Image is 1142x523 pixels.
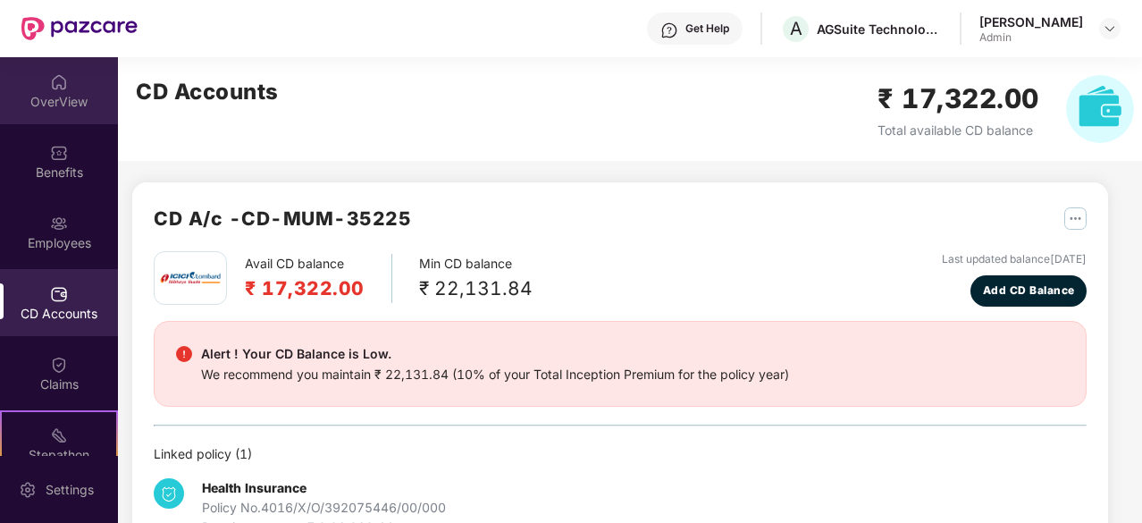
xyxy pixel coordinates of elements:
[50,215,68,232] img: svg+xml;base64,PHN2ZyBpZD0iRW1wbG95ZWVzIiB4bWxucz0iaHR0cDovL3d3dy53My5vcmcvMjAwMC9zdmciIHdpZHRoPS...
[979,30,1083,45] div: Admin
[1064,207,1087,230] img: svg+xml;base64,PHN2ZyB4bWxucz0iaHR0cDovL3d3dy53My5vcmcvMjAwMC9zdmciIHdpZHRoPSIyNSIgaGVpZ2h0PSIyNS...
[19,481,37,499] img: svg+xml;base64,PHN2ZyBpZD0iU2V0dGluZy0yMHgyMCIgeG1sbnM9Imh0dHA6Ly93d3cudzMub3JnLzIwMDAvc3ZnIiB3aW...
[50,426,68,444] img: svg+xml;base64,PHN2ZyB4bWxucz0iaHR0cDovL3d3dy53My5vcmcvMjAwMC9zdmciIHdpZHRoPSIyMSIgaGVpZ2h0PSIyMC...
[50,285,68,303] img: svg+xml;base64,PHN2ZyBpZD0iQ0RfQWNjb3VudHMiIGRhdGEtbmFtZT0iQ0QgQWNjb3VudHMiIHhtbG5zPSJodHRwOi8vd3...
[979,13,1083,30] div: [PERSON_NAME]
[245,274,365,303] h2: ₹ 17,322.00
[942,251,1087,268] div: Last updated balance [DATE]
[419,254,533,303] div: Min CD balance
[790,18,802,39] span: A
[245,254,392,303] div: Avail CD balance
[21,17,138,40] img: New Pazcare Logo
[176,346,192,362] img: svg+xml;base64,PHN2ZyBpZD0iRGFuZ2VyX2FsZXJ0IiBkYXRhLW5hbWU9IkRhbmdlciBhbGVydCIgeG1sbnM9Imh0dHA6Ly...
[877,78,1039,120] h2: ₹ 17,322.00
[156,266,224,290] img: icici.png
[419,274,533,303] div: ₹ 22,131.84
[40,481,99,499] div: Settings
[970,275,1087,307] button: Add CD Balance
[877,122,1033,138] span: Total available CD balance
[201,343,789,365] div: Alert ! Your CD Balance is Low.
[1066,75,1134,143] img: svg+xml;base64,PHN2ZyB4bWxucz0iaHR0cDovL3d3dy53My5vcmcvMjAwMC9zdmciIHhtbG5zOnhsaW5rPSJodHRwOi8vd3...
[660,21,678,39] img: svg+xml;base64,PHN2ZyBpZD0iSGVscC0zMngzMiIgeG1sbnM9Imh0dHA6Ly93d3cudzMub3JnLzIwMDAvc3ZnIiB3aWR0aD...
[202,498,446,518] div: Policy No. 4016/X/O/392075446/00/000
[685,21,729,36] div: Get Help
[202,480,306,495] b: Health Insurance
[154,478,184,509] img: svg+xml;base64,PHN2ZyB4bWxucz0iaHR0cDovL3d3dy53My5vcmcvMjAwMC9zdmciIHdpZHRoPSIzNCIgaGVpZ2h0PSIzNC...
[154,444,1087,464] div: Linked policy ( 1 )
[50,356,68,374] img: svg+xml;base64,PHN2ZyBpZD0iQ2xhaW0iIHhtbG5zPSJodHRwOi8vd3d3LnczLm9yZy8yMDAwL3N2ZyIgd2lkdGg9IjIwIi...
[136,75,279,109] h2: CD Accounts
[50,144,68,162] img: svg+xml;base64,PHN2ZyBpZD0iQmVuZWZpdHMiIHhtbG5zPSJodHRwOi8vd3d3LnczLm9yZy8yMDAwL3N2ZyIgd2lkdGg9Ij...
[2,446,116,464] div: Stepathon
[154,204,411,233] h2: CD A/c - CD-MUM-35225
[983,283,1075,299] span: Add CD Balance
[817,21,942,38] div: AGSuite Technologies Pvt Ltd
[50,73,68,91] img: svg+xml;base64,PHN2ZyBpZD0iSG9tZSIgeG1sbnM9Imh0dHA6Ly93d3cudzMub3JnLzIwMDAvc3ZnIiB3aWR0aD0iMjAiIG...
[201,365,789,384] div: We recommend you maintain ₹ 22,131.84 (10% of your Total Inception Premium for the policy year)
[1103,21,1117,36] img: svg+xml;base64,PHN2ZyBpZD0iRHJvcGRvd24tMzJ4MzIiIHhtbG5zPSJodHRwOi8vd3d3LnczLm9yZy8yMDAwL3N2ZyIgd2...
